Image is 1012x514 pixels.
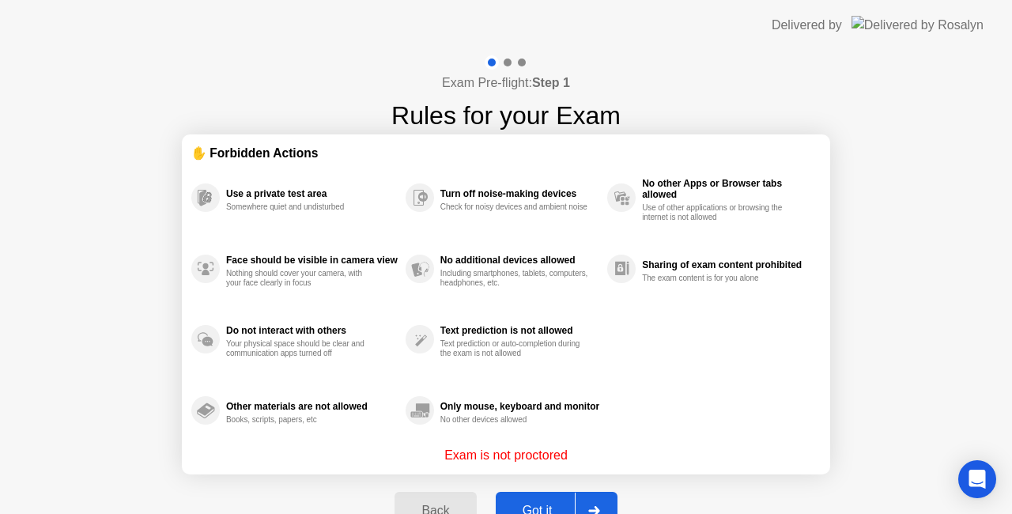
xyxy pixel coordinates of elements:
[442,74,570,93] h4: Exam Pre-flight:
[226,202,376,212] div: Somewhere quiet and undisturbed
[226,401,398,412] div: Other materials are not allowed
[440,255,599,266] div: No additional devices allowed
[391,96,621,134] h1: Rules for your Exam
[852,16,984,34] img: Delivered by Rosalyn
[440,415,590,425] div: No other devices allowed
[958,460,996,498] div: Open Intercom Messenger
[642,274,791,283] div: The exam content is for you alone
[772,16,842,35] div: Delivered by
[440,339,590,358] div: Text prediction or auto-completion during the exam is not allowed
[642,203,791,222] div: Use of other applications or browsing the internet is not allowed
[191,144,821,162] div: ✋ Forbidden Actions
[444,446,568,465] p: Exam is not proctored
[642,178,813,200] div: No other Apps or Browser tabs allowed
[642,259,813,270] div: Sharing of exam content prohibited
[226,325,398,336] div: Do not interact with others
[440,269,590,288] div: Including smartphones, tablets, computers, headphones, etc.
[440,325,599,336] div: Text prediction is not allowed
[440,401,599,412] div: Only mouse, keyboard and monitor
[440,202,590,212] div: Check for noisy devices and ambient noise
[226,255,398,266] div: Face should be visible in camera view
[226,188,398,199] div: Use a private test area
[226,415,376,425] div: Books, scripts, papers, etc
[440,188,599,199] div: Turn off noise-making devices
[226,339,376,358] div: Your physical space should be clear and communication apps turned off
[532,76,570,89] b: Step 1
[226,269,376,288] div: Nothing should cover your camera, with your face clearly in focus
